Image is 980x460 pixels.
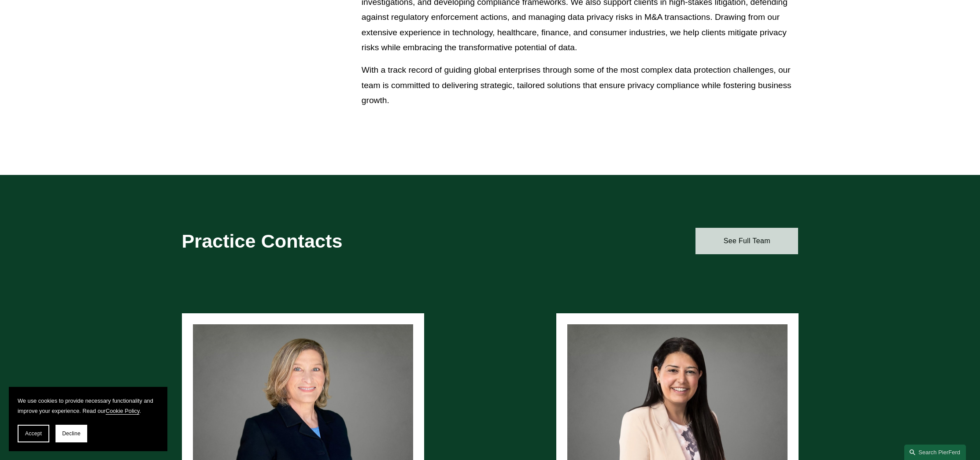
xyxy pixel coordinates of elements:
[362,63,799,108] p: With a track record of guiding global enterprises through some of the most complex data protectio...
[695,228,798,254] a: See Full Team
[106,408,140,414] a: Cookie Policy
[9,387,167,451] section: Cookie banner
[182,230,465,252] h2: Practice Contacts
[18,425,49,442] button: Accept
[55,425,87,442] button: Decline
[62,430,81,437] span: Decline
[18,396,159,416] p: We use cookies to provide necessary functionality and improve your experience. Read our .
[904,445,966,460] a: Search this site
[25,430,42,437] span: Accept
